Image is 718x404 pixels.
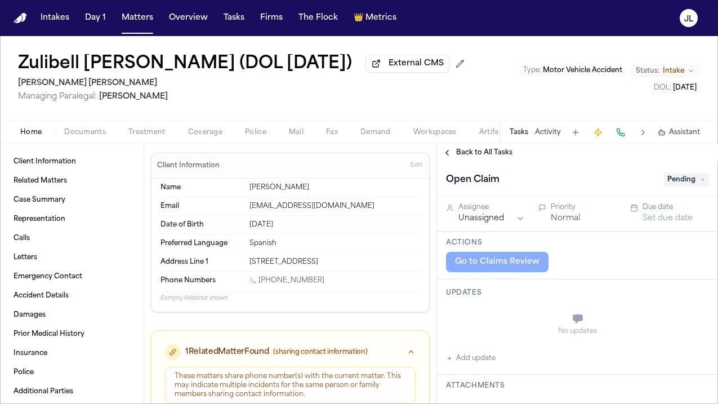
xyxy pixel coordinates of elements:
[164,8,212,28] button: Overview
[446,352,496,365] button: Add update
[446,288,709,298] h3: Updates
[9,191,135,209] a: Case Summary
[650,82,700,94] button: Edit DOL: 2025-09-13
[249,183,420,192] div: [PERSON_NAME]
[160,220,243,229] dt: Date of Birth
[64,128,106,137] span: Documents
[664,173,709,187] span: Pending
[289,128,304,137] span: Mail
[441,171,504,189] h1: Open Claim
[523,67,541,74] span: Type :
[456,148,512,157] span: Back to All Tasks
[160,258,243,267] dt: Address Line 1
[535,128,561,137] button: Activity
[568,125,583,140] button: Add Task
[663,66,684,76] span: Intake
[185,347,269,358] span: 1 Related Matter Found
[365,55,450,73] button: External CMS
[658,128,700,137] button: Assistant
[613,125,628,140] button: Make a Call
[245,128,266,137] span: Police
[160,294,420,303] p: 6 empty fields not shown.
[446,327,709,336] div: No updates
[160,239,243,248] dt: Preferred Language
[81,8,110,28] button: Day 1
[256,8,287,28] button: Firms
[14,13,27,24] img: Finch Logo
[128,128,166,137] span: Treatment
[160,276,216,285] span: Phone Numbers
[9,248,135,267] a: Letters
[249,202,420,211] div: [EMAIL_ADDRESS][DOMAIN_NAME]
[520,65,626,76] button: Edit Type: Motor Vehicle Accident
[360,128,391,137] span: Demand
[9,287,135,305] a: Accident Details
[160,202,243,211] dt: Email
[9,363,135,381] a: Police
[630,64,700,78] button: Change status from Intake
[151,331,429,367] button: 1RelatedMatterFound(sharing contact information)
[18,77,469,90] h2: [PERSON_NAME] [PERSON_NAME]
[673,85,697,91] span: [DATE]
[9,268,135,286] a: Emergency Contact
[36,8,74,28] button: Intakes
[160,183,243,192] dt: Name
[9,325,135,343] a: Prior Medical History
[99,92,168,101] span: [PERSON_NAME]
[18,54,352,74] h1: Zulibell [PERSON_NAME] (DOL [DATE])
[294,8,342,28] button: The Flock
[9,210,135,228] a: Representation
[551,213,580,224] button: Normal
[479,128,510,137] span: Artifacts
[117,8,158,28] button: Matters
[590,125,606,140] button: Create Immediate Task
[18,92,97,101] span: Managing Paralegal:
[9,306,135,324] a: Damages
[9,172,135,190] a: Related Matters
[413,128,457,137] span: Workspaces
[643,213,693,224] button: Set due date
[636,66,659,76] span: Status:
[411,162,422,170] span: Edit
[654,85,671,91] span: DOL :
[446,381,709,390] h3: Attachments
[249,220,420,229] div: [DATE]
[155,161,222,170] h3: Client Information
[437,148,518,157] button: Back to All Tasks
[188,128,222,137] span: Coverage
[551,203,617,212] div: Priority
[9,153,135,171] a: Client Information
[219,8,249,28] button: Tasks
[669,128,700,137] span: Assistant
[643,203,709,212] div: Due date
[273,348,367,357] span: (sharing contact information)
[175,372,406,399] div: These matters share phone number(s) with the current matter. This may indicate multiple incidents...
[326,128,338,137] span: Fax
[543,67,622,74] span: Motor Vehicle Accident
[389,58,444,69] span: External CMS
[20,128,42,137] span: Home
[407,157,426,175] button: Edit
[14,13,27,24] a: Home
[9,229,135,247] a: Calls
[510,128,528,137] button: Tasks
[249,276,324,285] a: Call 1 (385) 204-8819
[9,344,135,362] a: Insurance
[249,258,420,267] div: [STREET_ADDRESS]
[9,383,135,401] a: Additional Parties
[458,203,525,212] div: Assignee
[18,54,352,74] button: Edit matter name
[446,238,709,247] h3: Actions
[249,239,420,248] div: Spanish
[349,8,401,28] button: crownMetrics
